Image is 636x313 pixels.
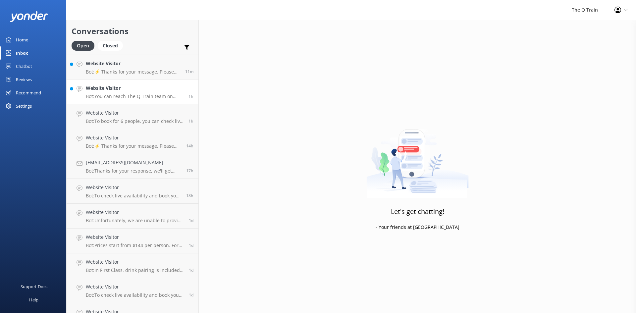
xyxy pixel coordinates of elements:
[189,218,193,223] span: Sep 30 2025 08:36am (UTC +10:00) Australia/Sydney
[188,118,193,124] span: Oct 01 2025 09:17am (UTC +10:00) Australia/Sydney
[86,209,184,216] h4: Website Visitor
[185,69,193,74] span: Oct 01 2025 10:57am (UTC +10:00) Australia/Sydney
[72,25,193,37] h2: Conversations
[189,242,193,248] span: Sep 29 2025 10:28pm (UTC +10:00) Australia/Sydney
[86,69,180,75] p: Bot: ⚡ Thanks for your message. Please contact us on the form below so we can answer your question.
[86,184,181,191] h4: Website Visitor
[86,159,181,166] h4: [EMAIL_ADDRESS][DOMAIN_NAME]
[186,193,193,198] span: Sep 30 2025 04:12pm (UTC +10:00) Australia/Sydney
[376,224,459,231] p: - Your friends at [GEOGRAPHIC_DATA]
[67,204,198,229] a: Website VisitorBot:Unfortunately, we are unable to provide Halal-friendly meals as we have not ye...
[72,42,98,49] a: Open
[72,41,94,51] div: Open
[86,283,184,290] h4: Website Visitor
[86,267,184,273] p: Bot: In First Class, drink pairing is included, but it is not 'all you can drink'. For full detai...
[67,253,198,278] a: Website VisitorBot:In First Class, drink pairing is included, but it is not 'all you can drink'. ...
[188,93,193,99] span: Oct 01 2025 09:53am (UTC +10:00) Australia/Sydney
[67,79,198,104] a: Website VisitorBot:You can reach The Q Train team on [PHONE_NUMBER] or email [EMAIL_ADDRESS][DOMA...
[21,280,47,293] div: Support Docs
[67,129,198,154] a: Website VisitorBot:⚡ Thanks for your message. Please contact us on the form below so we can answe...
[16,33,28,46] div: Home
[391,206,444,217] h3: Let's get chatting!
[86,292,184,298] p: Bot: To check live availability and book your experience, please click [URL][DOMAIN_NAME].
[86,242,184,248] p: Bot: Prices start from $144 per person. For more details on current pricing and inclusions, pleas...
[186,143,193,149] span: Sep 30 2025 08:46pm (UTC +10:00) Australia/Sydney
[67,104,198,129] a: Website VisitorBot:To book for 6 people, you can check live availability and book your experience...
[86,118,184,124] p: Bot: To book for 6 people, you can check live availability and book your experience online at [UR...
[86,168,181,174] p: Bot: Thanks for your response, we'll get back to you as soon as we can during opening hours.
[67,179,198,204] a: Website VisitorBot:To check live availability and book your experience, please click [URL][DOMAIN...
[86,109,184,117] h4: Website Visitor
[186,168,193,174] span: Sep 30 2025 05:32pm (UTC +10:00) Australia/Sydney
[86,93,184,99] p: Bot: You can reach The Q Train team on [PHONE_NUMBER] or email [EMAIL_ADDRESS][DOMAIN_NAME]. For ...
[67,154,198,179] a: [EMAIL_ADDRESS][DOMAIN_NAME]Bot:Thanks for your response, we'll get back to you as soon as we can...
[10,11,48,22] img: yonder-white-logo.png
[86,60,180,67] h4: Website Visitor
[189,292,193,298] span: Sep 29 2025 06:00pm (UTC +10:00) Australia/Sydney
[86,218,184,224] p: Bot: Unfortunately, we are unable to provide Halal-friendly meals as we have not yet found a loca...
[16,73,32,86] div: Reviews
[67,229,198,253] a: Website VisitorBot:Prices start from $144 per person. For more details on current pricing and inc...
[86,143,181,149] p: Bot: ⚡ Thanks for your message. Please contact us on the form below so we can answer your question.
[366,115,469,198] img: artwork of a man stealing a conversation from at giant smartphone
[67,278,198,303] a: Website VisitorBot:To check live availability and book your experience, please click [URL][DOMAIN...
[16,46,28,60] div: Inbox
[86,258,184,266] h4: Website Visitor
[98,41,123,51] div: Closed
[67,55,198,79] a: Website VisitorBot:⚡ Thanks for your message. Please contact us on the form below so we can answe...
[29,293,38,306] div: Help
[86,134,181,141] h4: Website Visitor
[189,267,193,273] span: Sep 29 2025 06:29pm (UTC +10:00) Australia/Sydney
[86,234,184,241] h4: Website Visitor
[16,86,41,99] div: Recommend
[86,193,181,199] p: Bot: To check live availability and book your experience, please click [URL][DOMAIN_NAME].
[86,84,184,92] h4: Website Visitor
[16,60,32,73] div: Chatbot
[98,42,126,49] a: Closed
[16,99,32,113] div: Settings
